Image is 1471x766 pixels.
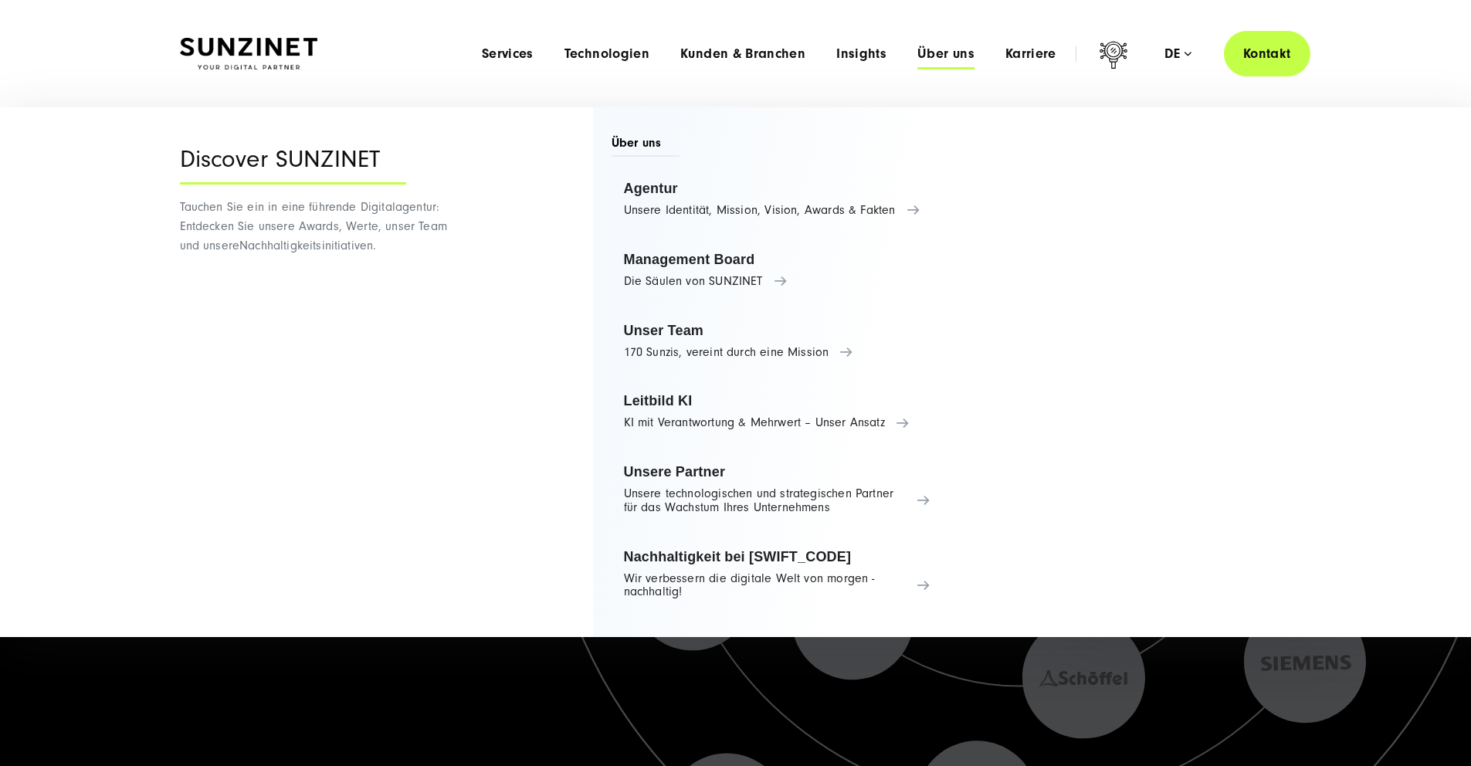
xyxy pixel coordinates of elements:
a: Agentur Unsere Identität, Mission, Vision, Awards & Fakten [612,170,943,229]
span: Tauchen Sie ein in eine führende Digitalagentur: Entdecken Sie unsere Awards, Werte, unser Team u... [180,200,447,253]
a: Karriere [1005,46,1056,62]
a: Unser Team 170 Sunzis, vereint durch eine Mission [612,312,943,371]
span: Über uns [612,134,680,157]
a: Kunden & Branchen [680,46,805,62]
a: Kontakt [1224,31,1310,76]
a: Leitbild KI KI mit Verantwortung & Mehrwert – Unser Ansatz [612,382,943,441]
a: Services [482,46,534,62]
div: de [1164,46,1191,62]
a: Management Board Die Säulen von SUNZINET [612,241,943,300]
a: Technologien [564,46,649,62]
a: Insights [836,46,886,62]
img: SUNZINET Full Service Digital Agentur [180,38,317,70]
a: Nachhaltigkeit bei [SWIFT_CODE] Wir verbessern die digitale Welt von morgen - nachhaltig! [612,538,943,611]
div: Nachhaltigkeitsinitiativen. [180,107,469,637]
a: Unsere Partner Unsere technologischen und strategischen Partner für das Wachstum Ihres Unternehmens [612,453,943,526]
a: Über uns [917,46,974,62]
div: Discover SUNZINET [180,146,406,185]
